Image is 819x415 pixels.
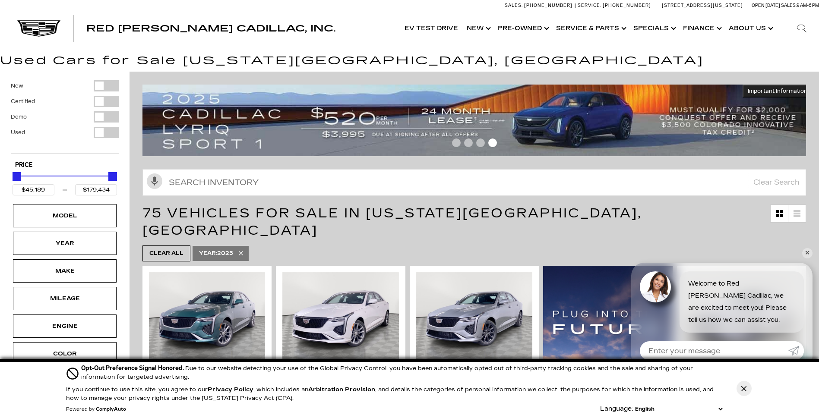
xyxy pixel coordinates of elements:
span: 9 AM-6 PM [797,3,819,8]
div: Model [43,211,86,220]
span: Go to slide 4 [488,138,497,147]
span: [PHONE_NUMBER] [603,3,651,8]
a: Pre-Owned [493,11,552,46]
input: Search Inventory [142,169,806,196]
img: 2025 Cadillac CT4 Sport [416,272,532,359]
div: Search [784,11,819,46]
label: Used [11,128,25,137]
span: Go to slide 3 [476,138,485,147]
a: Service & Parts [552,11,629,46]
img: Cadillac Dark Logo with Cadillac White Text [17,20,60,37]
a: Service: [PHONE_NUMBER] [575,3,653,8]
span: Sales: [781,3,797,8]
div: Minimum Price [13,172,21,181]
div: ModelModel [13,204,117,227]
div: Engine [43,321,86,331]
button: Important Information [743,85,813,97]
svg: Click to toggle on voice search [147,173,162,189]
div: Price [13,169,117,195]
a: Sales: [PHONE_NUMBER] [505,3,575,8]
span: Opt-Out Preference Signal Honored . [81,365,185,372]
a: Submit [788,341,804,360]
span: Red [PERSON_NAME] Cadillac, Inc. [86,23,335,34]
button: Close Button [737,381,752,396]
img: 2025 Cadillac CT4 Sport [149,272,265,359]
span: Go to slide 2 [464,138,473,147]
input: Enter your message [640,341,788,360]
a: About Us [724,11,776,46]
strong: Arbitration Provision [308,386,375,393]
a: ComplyAuto [96,407,126,412]
span: Go to slide 1 [452,138,461,147]
a: Grid View [771,205,788,222]
div: Due to our website detecting your use of the Global Privacy Control, you have been automatically ... [81,364,724,381]
div: YearYear [13,232,117,255]
div: Language: [600,406,633,412]
div: Filter by Vehicle Type [11,80,119,153]
span: Open [DATE] [752,3,780,8]
span: Service: [578,3,601,8]
img: 2025 Cadillac CT4 Sport [282,272,398,359]
a: New [462,11,493,46]
label: Demo [11,113,27,121]
label: Certified [11,97,35,106]
div: Color [43,349,86,358]
span: Sales: [505,3,523,8]
span: Important Information [748,88,807,94]
div: ColorColor [13,342,117,365]
div: Maximum Price [108,172,117,181]
a: Finance [679,11,724,46]
p: If you continue to use this site, you agree to our , which includes an , and details the categori... [66,386,714,402]
span: 2025 [199,248,233,259]
label: New [11,82,23,90]
select: Language Select [633,405,724,413]
a: [STREET_ADDRESS][US_STATE] [662,3,743,8]
div: Mileage [43,294,86,303]
div: Make [43,266,86,276]
div: Welcome to Red [PERSON_NAME] Cadillac, we are excited to meet you! Please tell us how we can assi... [680,271,804,333]
div: Powered by [66,407,126,412]
input: Minimum [13,184,54,195]
h5: Price [15,161,114,169]
img: 2508-August-FOM-LYRIQ-Lease9 [142,85,813,156]
div: EngineEngine [13,314,117,338]
input: Maximum [75,184,117,195]
span: Year : [199,250,217,256]
span: Clear All [149,248,183,259]
a: EV Test Drive [400,11,462,46]
span: [PHONE_NUMBER] [524,3,572,8]
div: MakeMake [13,259,117,283]
span: 75 Vehicles for Sale in [US_STATE][GEOGRAPHIC_DATA], [GEOGRAPHIC_DATA] [142,205,642,238]
a: Specials [629,11,679,46]
div: MileageMileage [13,287,117,310]
u: Privacy Policy [208,386,253,393]
div: Year [43,239,86,248]
img: Agent profile photo [640,271,671,302]
a: Red [PERSON_NAME] Cadillac, Inc. [86,24,335,33]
